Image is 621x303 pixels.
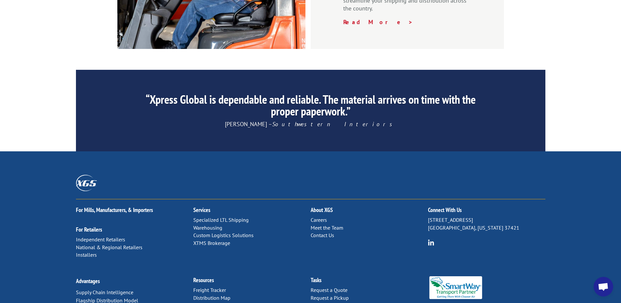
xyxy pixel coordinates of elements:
img: Smartway_Logo [428,276,484,299]
a: Careers [311,217,327,223]
div: Open chat [594,277,613,296]
a: National & Regional Retailers [76,244,142,250]
a: Distribution Map [193,295,230,301]
h2: Connect With Us [428,207,545,216]
p: [STREET_ADDRESS] [GEOGRAPHIC_DATA], [US_STATE] 37421 [428,216,545,232]
a: Request a Pickup [311,295,349,301]
a: Services [193,206,210,214]
a: For Mills, Manufacturers, & Importers [76,206,153,214]
a: Supply Chain Intelligence [76,289,133,295]
a: Specialized LTL Shipping [193,217,249,223]
a: Advantages [76,277,100,285]
img: XGS_Logos_ALL_2024_All_White [76,175,97,191]
a: Warehousing [193,224,222,231]
a: Read More > [343,18,413,26]
h2: “Xpress Global is dependable and reliable. The material arrives on time with the proper paperwork.” [137,94,484,120]
a: Custom Logistics Solutions [193,232,254,238]
a: Freight Tracker [193,287,226,293]
a: Independent Retailers [76,236,125,243]
p: [PERSON_NAME] – [137,120,484,128]
a: Resources [193,276,214,284]
a: Meet the Team [311,224,343,231]
a: XTMS Brokerage [193,240,230,246]
em: Southwestern Interiors [272,120,396,128]
a: Installers [76,251,97,258]
h2: Tasks [311,277,428,286]
a: Request a Quote [311,287,347,293]
img: group-6 [428,239,434,246]
a: Contact Us [311,232,334,238]
a: About XGS [311,206,333,214]
a: For Retailers [76,226,102,233]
